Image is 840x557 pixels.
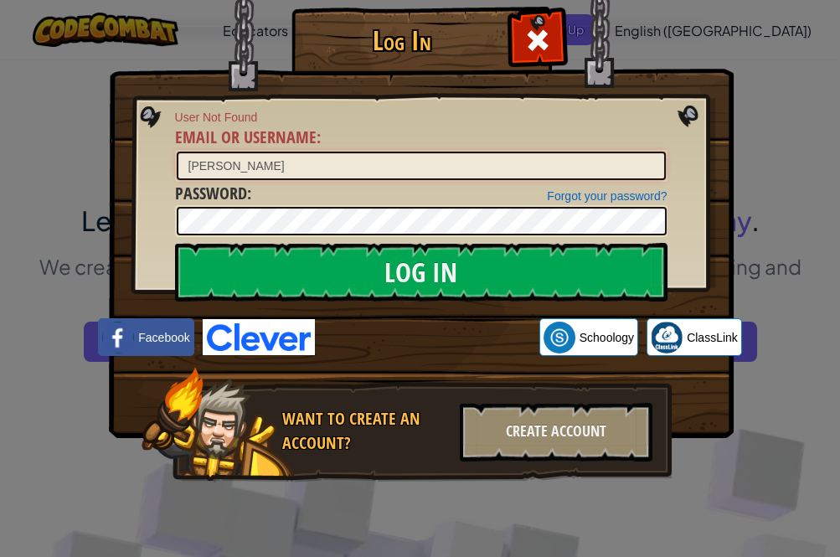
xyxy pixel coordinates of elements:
span: User Not Found [175,109,667,126]
img: facebook_small.png [102,322,134,353]
iframe: Bouton "Se connecter avec Google" [315,319,539,356]
span: Password [175,182,247,204]
img: clever-logo-blue.png [203,319,315,355]
span: Facebook [138,329,189,346]
span: Schoology [580,329,634,346]
img: schoology.png [544,322,575,353]
a: Forgot your password? [547,189,667,203]
label: : [175,126,321,150]
h1: Log In [296,26,509,55]
input: Log In [175,243,667,302]
label: : [175,182,251,206]
span: Email or Username [175,126,317,148]
div: Want to create an account? [282,407,450,455]
div: Create Account [460,403,652,462]
img: classlink-logo-small.png [651,322,683,353]
span: ClassLink [687,329,738,346]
